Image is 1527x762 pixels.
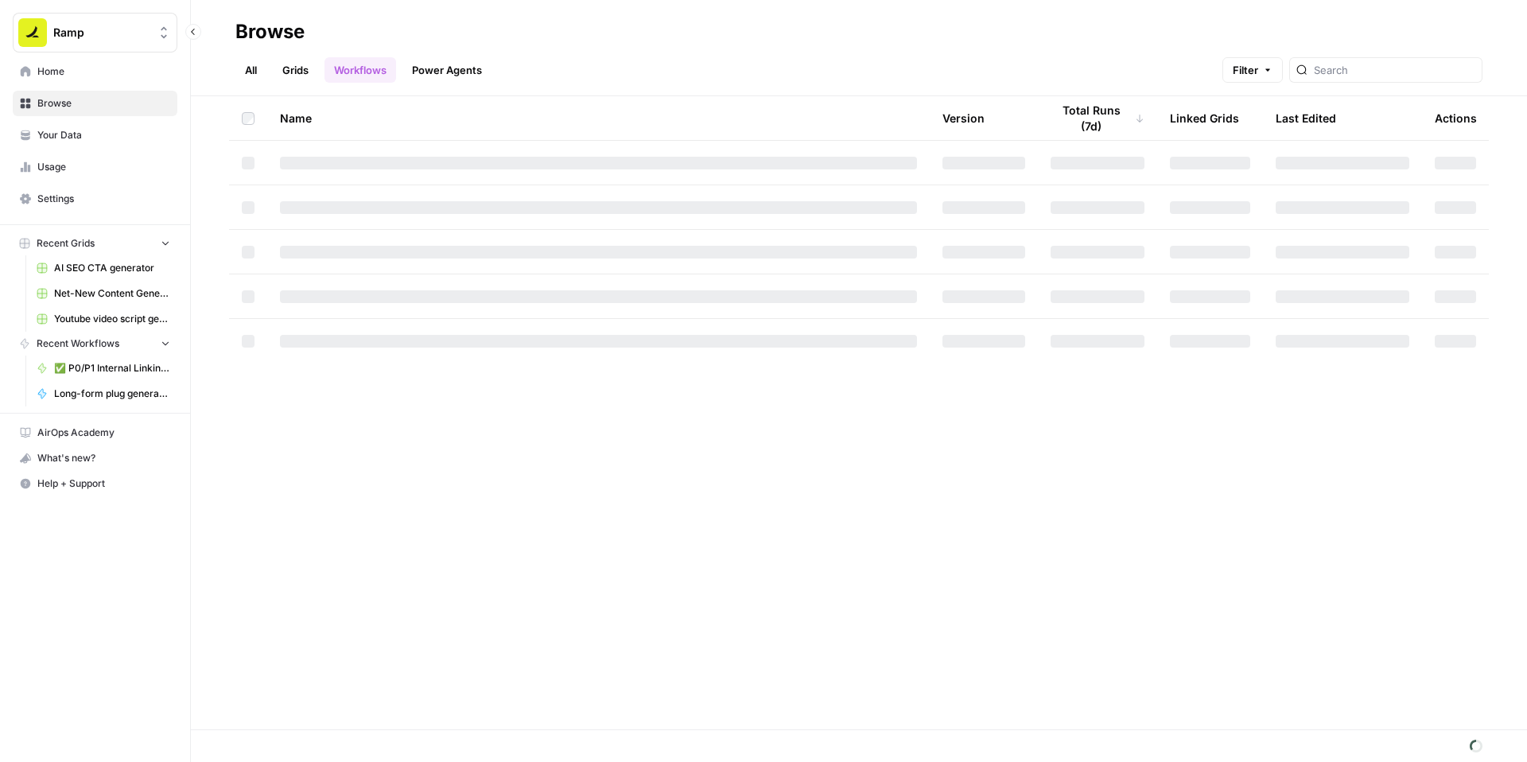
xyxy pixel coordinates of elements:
a: AirOps Academy [13,420,177,445]
a: ✅ P0/P1 Internal Linking Workflow [29,356,177,381]
div: Last Edited [1276,96,1336,140]
a: Browse [13,91,177,116]
button: Recent Grids [13,231,177,255]
span: Help + Support [37,476,170,491]
div: What's new? [14,446,177,470]
span: Net-New Content Generator - Grid Template [54,286,170,301]
a: Youtube video script generator [29,306,177,332]
span: Filter [1233,62,1258,78]
span: Your Data [37,128,170,142]
div: Name [280,96,917,140]
a: Settings [13,186,177,212]
span: AI SEO CTA generator [54,261,170,275]
span: Recent Grids [37,236,95,251]
span: ✅ P0/P1 Internal Linking Workflow [54,361,170,375]
button: Filter [1222,57,1283,83]
img: Ramp Logo [18,18,47,47]
button: Help + Support [13,471,177,496]
div: Actions [1435,96,1477,140]
span: Settings [37,192,170,206]
span: Usage [37,160,170,174]
a: Your Data [13,122,177,148]
button: Recent Workflows [13,332,177,356]
span: Home [37,64,170,79]
div: Version [942,96,985,140]
button: Workspace: Ramp [13,13,177,52]
span: Browse [37,96,170,111]
a: Net-New Content Generator - Grid Template [29,281,177,306]
a: Usage [13,154,177,180]
a: All [235,57,266,83]
input: Search [1314,62,1475,78]
a: Grids [273,57,318,83]
a: Home [13,59,177,84]
div: Browse [235,19,305,45]
span: AirOps Academy [37,426,170,440]
span: Youtube video script generator [54,312,170,326]
a: Workflows [324,57,396,83]
span: Ramp [53,25,150,41]
span: Long-form plug generator – Content tuning version [54,387,170,401]
a: Long-form plug generator – Content tuning version [29,381,177,406]
span: Recent Workflows [37,336,119,351]
div: Linked Grids [1170,96,1239,140]
a: Power Agents [402,57,492,83]
div: Total Runs (7d) [1051,96,1144,140]
a: AI SEO CTA generator [29,255,177,281]
button: What's new? [13,445,177,471]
